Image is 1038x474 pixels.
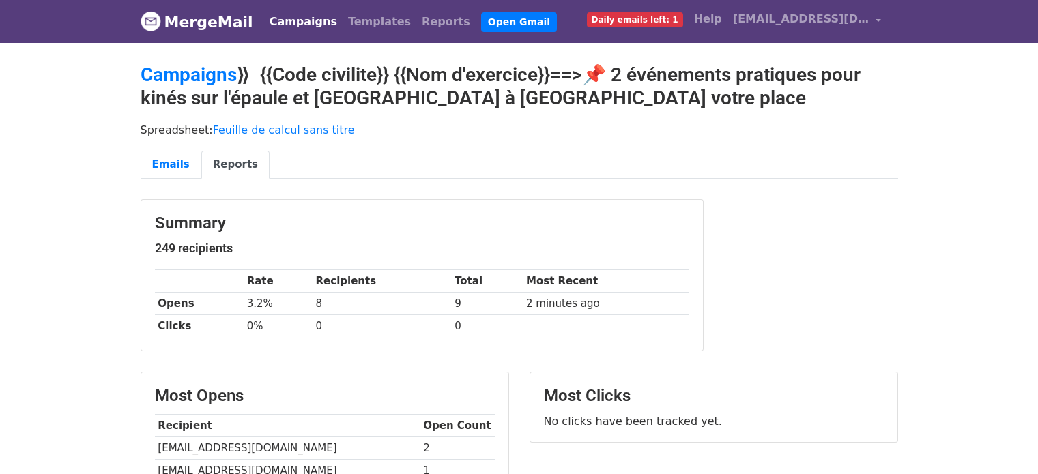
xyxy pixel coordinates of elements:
[451,270,523,293] th: Total
[544,386,884,406] h3: Most Clicks
[141,63,898,109] h2: ⟫ {{Code civilite}} {{Nom d'exercice}}==>📌 2 événements pratiques pour kinés sur l'épaule et [GEO...
[481,12,557,32] a: Open Gmail
[970,409,1038,474] div: Widget de chat
[244,293,313,315] td: 3.2%
[313,270,452,293] th: Recipients
[213,123,355,136] a: Feuille de calcul sans titre
[141,151,201,179] a: Emails
[451,293,523,315] td: 9
[581,5,689,33] a: Daily emails left: 1
[416,8,476,35] a: Reports
[544,414,884,428] p: No clicks have been tracked yet.
[420,437,495,460] td: 2
[141,8,253,36] a: MergeMail
[727,5,887,38] a: [EMAIL_ADDRESS][DOMAIN_NAME]
[313,315,452,338] td: 0
[343,8,416,35] a: Templates
[201,151,270,179] a: Reports
[420,415,495,437] th: Open Count
[155,315,244,338] th: Clicks
[523,293,689,315] td: 2 minutes ago
[155,386,495,406] h3: Most Opens
[313,293,452,315] td: 8
[970,409,1038,474] iframe: Chat Widget
[155,213,689,233] h3: Summary
[155,293,244,315] th: Opens
[244,315,313,338] td: 0%
[523,270,689,293] th: Most Recent
[141,123,898,137] p: Spreadsheet:
[155,415,420,437] th: Recipient
[689,5,727,33] a: Help
[451,315,523,338] td: 0
[155,241,689,256] h5: 249 recipients
[264,8,343,35] a: Campaigns
[587,12,683,27] span: Daily emails left: 1
[733,11,869,27] span: [EMAIL_ADDRESS][DOMAIN_NAME]
[155,437,420,460] td: [EMAIL_ADDRESS][DOMAIN_NAME]
[244,270,313,293] th: Rate
[141,63,237,86] a: Campaigns
[141,11,161,31] img: MergeMail logo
